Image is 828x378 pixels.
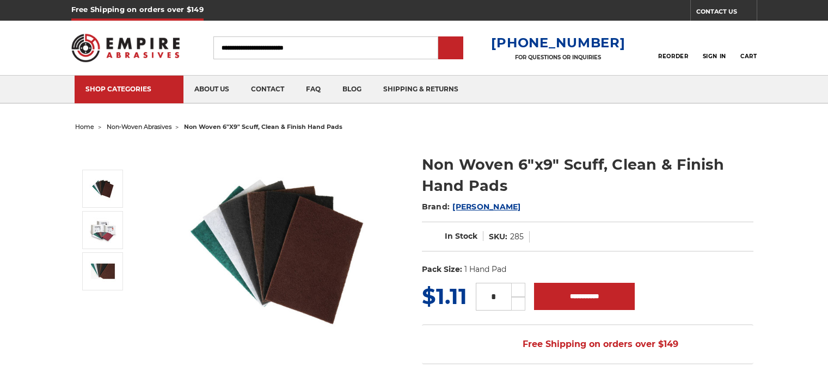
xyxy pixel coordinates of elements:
img: Non Woven 6"x9" Scuff, Clean & Finish Hand Pads [89,175,116,202]
a: about us [183,76,240,103]
img: Non Woven 6"x9" Scuff, Clean & Finish Hand Pads [89,217,116,243]
dt: Pack Size: [422,264,462,275]
span: non woven 6"x9" scuff, clean & finish hand pads [184,123,342,131]
input: Submit [440,38,462,59]
p: FOR QUESTIONS OR INQUIRIES [491,54,625,61]
a: non-woven abrasives [107,123,171,131]
dd: 285 [510,231,524,243]
h1: Non Woven 6"x9" Scuff, Clean & Finish Hand Pads [422,154,753,196]
a: [PERSON_NAME] [452,202,520,212]
a: CONTACT US [696,5,757,21]
span: In Stock [445,231,477,241]
span: Brand: [422,202,450,212]
a: Cart [740,36,757,60]
span: Free Shipping on orders over $149 [496,333,678,355]
dd: 1 Hand Pad [464,264,506,275]
div: SHOP CATEGORIES [85,85,173,93]
a: [PHONE_NUMBER] [491,35,625,51]
dt: SKU: [489,231,507,243]
img: Non Woven 6"x9" Scuff, Clean & Finish Hand Pads [168,142,386,360]
a: Reorder [658,36,688,59]
a: blog [332,76,372,103]
a: shipping & returns [372,76,469,103]
span: Reorder [658,53,688,60]
a: contact [240,76,295,103]
a: home [75,123,94,131]
img: Non Woven 6"x9" Scuff, Clean & Finish Hand Pads [89,261,116,282]
span: Cart [740,53,757,60]
span: Sign In [703,53,726,60]
span: $1.11 [422,283,467,309]
img: Empire Abrasives [71,27,180,69]
a: faq [295,76,332,103]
